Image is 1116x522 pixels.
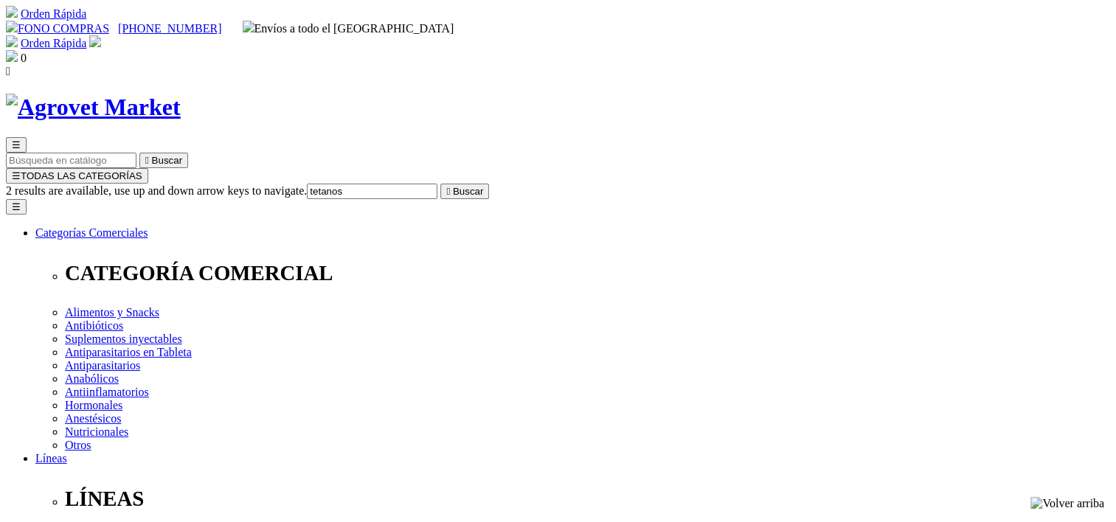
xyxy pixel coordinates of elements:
img: shopping-cart.svg [6,35,18,47]
input: Buscar [6,153,136,168]
img: phone.svg [6,21,18,32]
i:  [145,155,149,166]
a: Orden Rápida [21,7,86,20]
img: shopping-cart.svg [6,6,18,18]
span: 0 [21,52,27,64]
span: Envíos a todo el [GEOGRAPHIC_DATA] [243,22,454,35]
a: Orden Rápida [21,37,86,49]
span: ☰ [12,139,21,150]
p: CATEGORÍA COMERCIAL [65,261,1110,285]
img: delivery-truck.svg [243,21,254,32]
button: ☰TODAS LAS CATEGORÍAS [6,168,148,184]
img: user.svg [89,35,101,47]
span: 2 results are available, use up and down arrow keys to navigate. [6,184,307,197]
button:  Buscar [440,184,489,199]
a: Categorías Comerciales [35,226,148,239]
button: ☰ [6,137,27,153]
iframe: Brevo live chat [7,362,254,515]
button: ☰ [6,199,27,215]
span: Buscar [453,186,483,197]
a: Suplementos inyectables [65,333,182,345]
a: Antibióticos [65,319,123,332]
a: Alimentos y Snacks [65,306,159,319]
i:  [6,65,10,77]
p: LÍNEAS [65,487,1110,511]
a: Antiparasitarios en Tableta [65,346,192,358]
a: FONO COMPRAS [6,22,109,35]
span: Buscar [152,155,182,166]
img: Volver arriba [1030,497,1104,510]
img: Agrovet Market [6,94,181,121]
a: [PHONE_NUMBER] [118,22,221,35]
a: Antiparasitarios [65,359,140,372]
span: ☰ [12,170,21,181]
input: Buscar [307,184,437,199]
img: shopping-bag.svg [6,50,18,62]
button:  Buscar [139,153,188,168]
a: Acceda a su cuenta de cliente [89,37,101,49]
i:  [446,186,450,197]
